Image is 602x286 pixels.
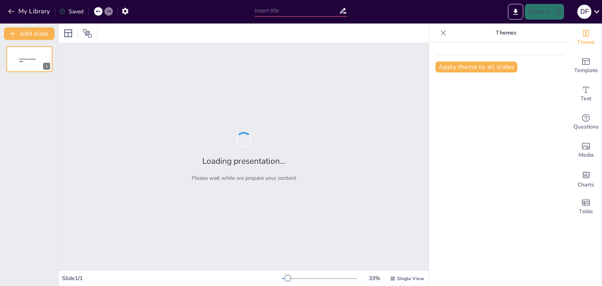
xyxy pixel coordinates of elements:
span: Sendsteps presentation editor [19,58,36,63]
h2: Loading presentation... [202,156,286,167]
div: Add text boxes [570,80,602,108]
span: Questions [573,123,599,131]
p: Please wait while we prepare your content [192,174,296,182]
div: Layout [62,27,74,40]
span: Table [579,207,593,216]
input: Insert title [255,5,339,16]
div: Add images, graphics, shapes or video [570,136,602,165]
button: Present [525,4,564,20]
span: Text [580,94,591,103]
div: Get real-time input from your audience [570,108,602,136]
span: Theme [577,38,595,47]
span: Media [578,151,594,159]
button: Apply theme to all slides [435,62,517,72]
div: Add charts and graphs [570,165,602,193]
button: Add slide [4,27,54,40]
span: Position [83,29,92,38]
p: Themes [450,24,562,42]
button: D F [577,4,591,20]
button: My Library [6,5,53,18]
span: Charts [578,181,594,189]
div: Change the overall theme [570,24,602,52]
div: Add a table [570,193,602,221]
span: Single View [397,275,424,282]
div: 1 [6,46,53,72]
div: 33 % [365,275,384,282]
div: Saved [59,8,83,15]
div: 1 [43,63,50,70]
div: Add ready made slides [570,52,602,80]
button: Export to PowerPoint [508,4,523,20]
div: D F [577,5,591,19]
span: Template [574,66,598,75]
div: Slide 1 / 1 [62,275,282,282]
